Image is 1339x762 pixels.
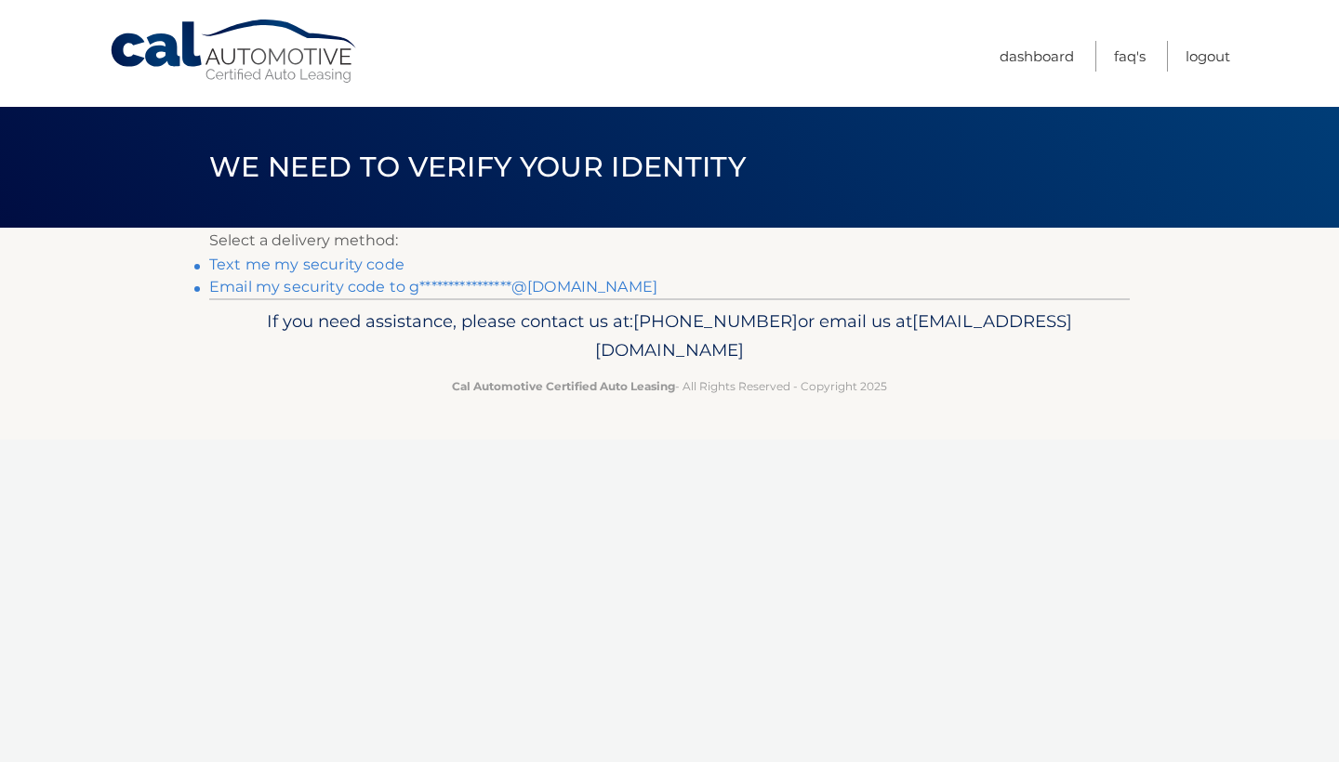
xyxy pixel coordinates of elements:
a: Text me my security code [209,256,404,273]
a: Cal Automotive [109,19,360,85]
p: If you need assistance, please contact us at: or email us at [221,307,1118,366]
a: FAQ's [1114,41,1146,72]
strong: Cal Automotive Certified Auto Leasing [452,379,675,393]
p: Select a delivery method: [209,228,1130,254]
p: - All Rights Reserved - Copyright 2025 [221,376,1118,396]
span: [PHONE_NUMBER] [633,310,798,332]
a: Dashboard [1000,41,1074,72]
a: Logout [1186,41,1230,72]
span: We need to verify your identity [209,150,746,184]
